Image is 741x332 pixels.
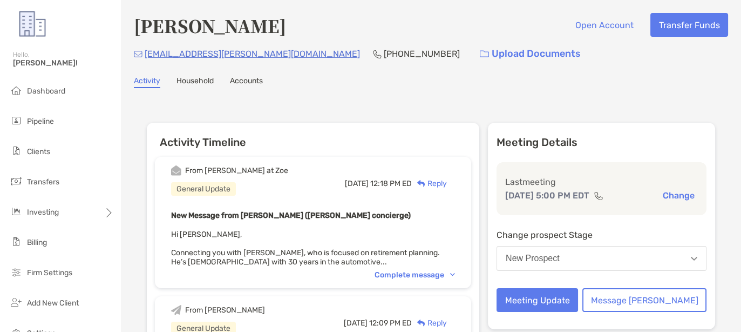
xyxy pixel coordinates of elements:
div: Reply [412,178,447,189]
img: Zoe Logo [13,4,52,43]
span: Clients [27,147,50,156]
a: Household [176,76,214,88]
h6: Activity Timeline [147,123,479,149]
img: Chevron icon [450,273,455,276]
button: Meeting Update [497,288,578,312]
button: Change [660,190,698,201]
img: transfers icon [10,175,23,188]
img: investing icon [10,205,23,218]
div: New Prospect [506,254,560,263]
p: Meeting Details [497,136,706,149]
span: Dashboard [27,87,65,96]
div: General Update [171,182,236,196]
img: Reply icon [417,180,425,187]
img: Phone Icon [373,50,382,58]
a: Accounts [230,76,263,88]
h4: [PERSON_NAME] [134,13,286,38]
span: Add New Client [27,298,79,308]
button: Transfer Funds [650,13,728,37]
img: firm-settings icon [10,265,23,278]
span: [DATE] [344,318,368,328]
p: [EMAIL_ADDRESS][PERSON_NAME][DOMAIN_NAME] [145,47,360,61]
img: Reply icon [417,320,425,327]
img: pipeline icon [10,114,23,127]
span: Pipeline [27,117,54,126]
img: clients icon [10,144,23,157]
button: Message [PERSON_NAME] [582,288,706,312]
img: Email Icon [134,51,142,57]
button: New Prospect [497,246,706,271]
span: 12:18 PM ED [370,179,412,188]
div: Reply [412,317,447,329]
img: add_new_client icon [10,296,23,309]
div: From [PERSON_NAME] at Zoe [185,166,288,175]
p: Last meeting [505,175,698,189]
span: Firm Settings [27,268,72,277]
p: Change prospect Stage [497,228,706,242]
button: Open Account [567,13,642,37]
img: Event icon [171,165,181,176]
img: billing icon [10,235,23,248]
b: New Message from [PERSON_NAME] ([PERSON_NAME] concierge) [171,211,411,220]
div: From [PERSON_NAME] [185,306,265,315]
span: Billing [27,238,47,247]
img: Open dropdown arrow [691,257,697,261]
span: Transfers [27,177,59,187]
img: button icon [480,50,489,58]
span: [DATE] [345,179,369,188]
img: communication type [594,191,603,200]
p: [DATE] 5:00 PM EDT [505,189,589,202]
div: Complete message [375,270,455,280]
p: [PHONE_NUMBER] [384,47,460,61]
img: dashboard icon [10,84,23,97]
span: Investing [27,208,59,217]
span: [PERSON_NAME]! [13,58,114,68]
a: Upload Documents [473,42,588,65]
img: Event icon [171,305,181,315]
a: Activity [134,76,160,88]
span: 12:09 PM ED [369,318,412,328]
span: Hi [PERSON_NAME], Connecting you with [PERSON_NAME], who is focused on retirement planning. He’s ... [171,230,440,267]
